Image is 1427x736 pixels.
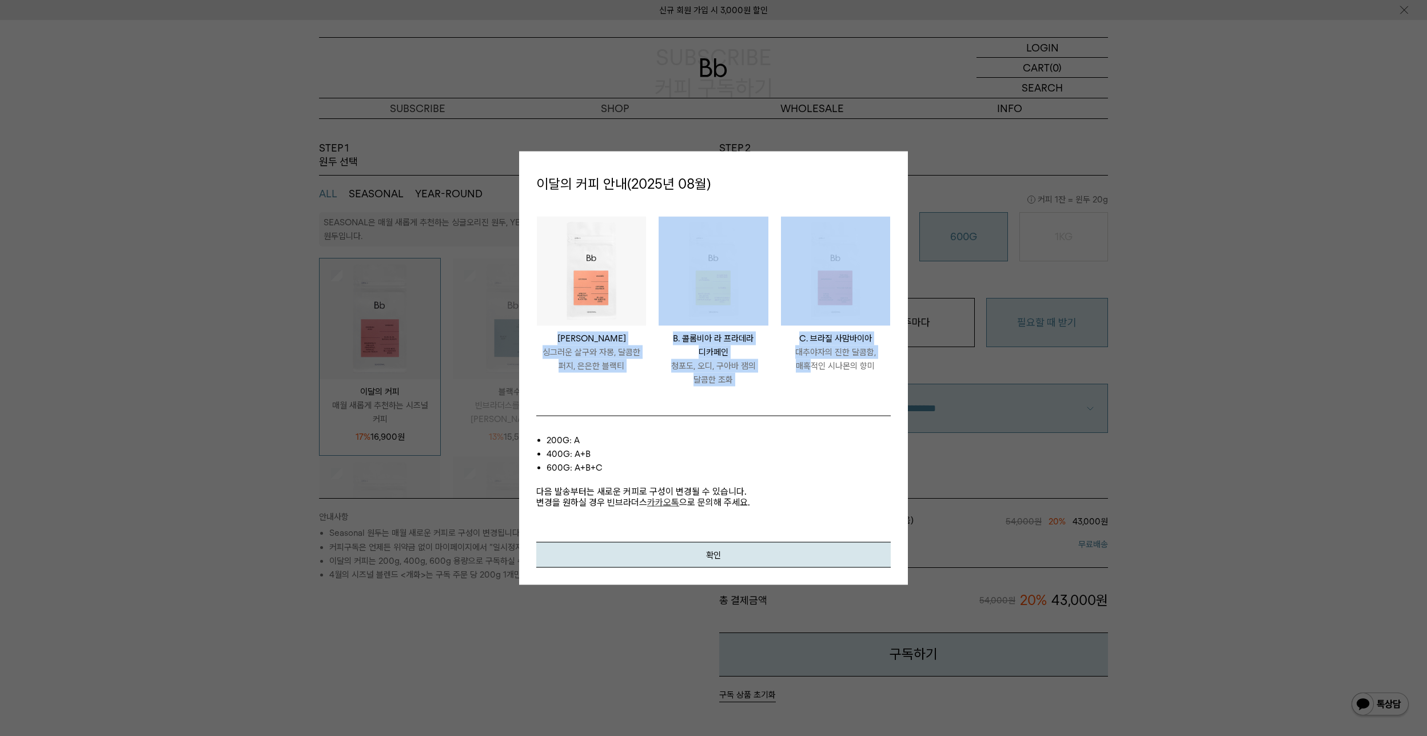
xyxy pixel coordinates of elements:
img: #285 [659,217,768,326]
p: 대추야자의 진한 달콤함, 매혹적인 시나몬의 향미 [781,345,890,373]
p: B. 콜롬비아 라 프라데라 디카페인 [659,332,768,359]
p: 이달의 커피 안내(2025년 08월) [536,168,891,199]
button: 확인 [536,542,891,568]
p: [PERSON_NAME] [537,332,646,345]
a: 카카오톡 [647,497,679,508]
p: 다음 발송부터는 새로운 커피로 구성이 변경될 수 있습니다. 변경을 원하실 경우 빈브라더스 으로 문의해 주세요. [536,475,891,508]
img: #285 [537,217,646,326]
p: 청포도, 오디, 구아바 잼의 달콤한 조화 [659,359,768,387]
li: 600g: A+B+C [547,461,891,475]
img: #285 [781,217,890,326]
li: 200g: A [547,433,891,447]
li: 400g: A+B [547,447,891,461]
p: C. 브라질 사맘바이아 [781,332,890,345]
p: 싱그러운 살구와 자몽, 달콤한 퍼지, 은은한 블랙티 [537,345,646,373]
